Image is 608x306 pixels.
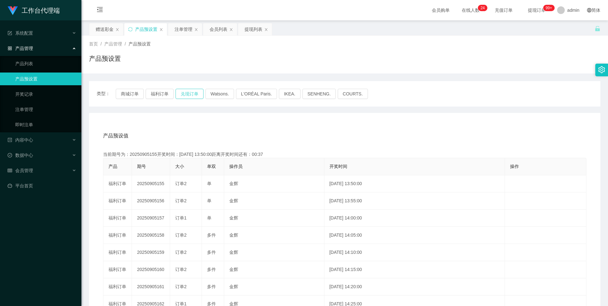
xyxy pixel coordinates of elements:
span: 单 [207,181,211,186]
button: Watsons. [205,89,234,99]
span: 产品预设值 [103,132,128,140]
span: 提现订单 [525,8,549,12]
i: 图标: appstore-o [8,46,12,51]
a: 产品预设置 [15,73,76,85]
p: 4 [483,5,485,11]
td: 金辉 [224,261,324,278]
h1: 产品预设置 [89,54,121,63]
td: 金辉 [224,244,324,261]
td: 20250905160 [132,261,170,278]
a: 工作台代理端 [8,8,60,13]
td: 福利订单 [103,192,132,210]
td: 20250905159 [132,244,170,261]
td: 金辉 [224,175,324,192]
td: 福利订单 [103,227,132,244]
div: 当前期号为：20250905155开奖时间：[DATE] 13:50:00距离开奖时间还有：00:37 [103,151,586,158]
span: 系统配置 [8,31,33,36]
button: 商城订单 [116,89,144,99]
a: 即时注单 [15,118,76,131]
i: 图标: profile [8,138,12,142]
span: 大小 [175,164,184,169]
i: 图标: close [115,28,119,31]
span: 单 [207,215,211,220]
div: 提现列表 [245,23,262,35]
div: 产品预设置 [135,23,157,35]
span: 内容中心 [8,137,33,143]
td: 福利订单 [103,244,132,261]
p: 2 [480,5,483,11]
i: 图标: check-circle-o [8,153,12,157]
i: 图标: menu-fold [89,0,111,21]
a: 产品列表 [15,57,76,70]
span: 在线人数 [459,8,483,12]
div: 会员列表 [210,23,227,35]
span: 操作员 [229,164,243,169]
span: / [100,41,102,46]
span: 开奖时间 [329,164,347,169]
td: 金辉 [224,192,324,210]
a: 图标: dashboard平台首页 [8,179,76,192]
td: [DATE] 14:00:00 [324,210,505,227]
span: 多件 [207,267,216,272]
span: 数据中心 [8,153,33,158]
td: 福利订单 [103,261,132,278]
span: 充值订单 [492,8,516,12]
i: 图标: form [8,31,12,35]
span: 类型： [97,89,116,99]
i: 图标: close [264,28,268,31]
td: 金辉 [224,227,324,244]
a: 开奖记录 [15,88,76,101]
span: 首页 [89,41,98,46]
i: 图标: unlock [595,26,600,31]
td: 福利订单 [103,210,132,227]
td: 20250905155 [132,175,170,192]
td: 20250905161 [132,278,170,296]
td: 20250905158 [132,227,170,244]
i: 图标: table [8,168,12,173]
div: 注单管理 [175,23,192,35]
i: 图标: setting [598,66,605,73]
div: 赠送彩金 [96,23,114,35]
button: COURTS. [338,89,368,99]
button: L'ORÉAL Paris. [236,89,277,99]
a: 注单管理 [15,103,76,116]
i: 图标: close [194,28,198,31]
span: 多件 [207,233,216,238]
i: 图标: close [159,28,163,31]
td: [DATE] 14:05:00 [324,227,505,244]
td: 金辉 [224,278,324,296]
span: 产品管理 [8,46,33,51]
td: [DATE] 14:10:00 [324,244,505,261]
button: 兑现订单 [176,89,204,99]
img: logo.9652507e.png [8,6,18,15]
span: 操作 [510,164,519,169]
sup: 24 [478,5,487,11]
td: 20250905157 [132,210,170,227]
td: 福利订单 [103,175,132,192]
span: 订单2 [175,250,187,255]
i: 图标: global [587,8,591,12]
td: [DATE] 13:50:00 [324,175,505,192]
span: 期号 [137,164,146,169]
td: [DATE] 14:20:00 [324,278,505,296]
span: 单双 [207,164,216,169]
span: 订单2 [175,181,187,186]
td: 金辉 [224,210,324,227]
span: / [125,41,126,46]
button: IKEA. [279,89,301,99]
i: 图标: sync [128,27,133,31]
span: 多件 [207,250,216,255]
td: [DATE] 14:15:00 [324,261,505,278]
span: 订单2 [175,267,187,272]
span: 单 [207,198,211,203]
td: [DATE] 13:55:00 [324,192,505,210]
span: 订单2 [175,284,187,289]
sup: 1082 [543,5,555,11]
span: 订单2 [175,198,187,203]
td: 福利订单 [103,278,132,296]
span: 多件 [207,284,216,289]
span: 产品预设置 [128,41,151,46]
span: 产品管理 [104,41,122,46]
button: 福利订单 [146,89,174,99]
h1: 工作台代理端 [22,0,60,21]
